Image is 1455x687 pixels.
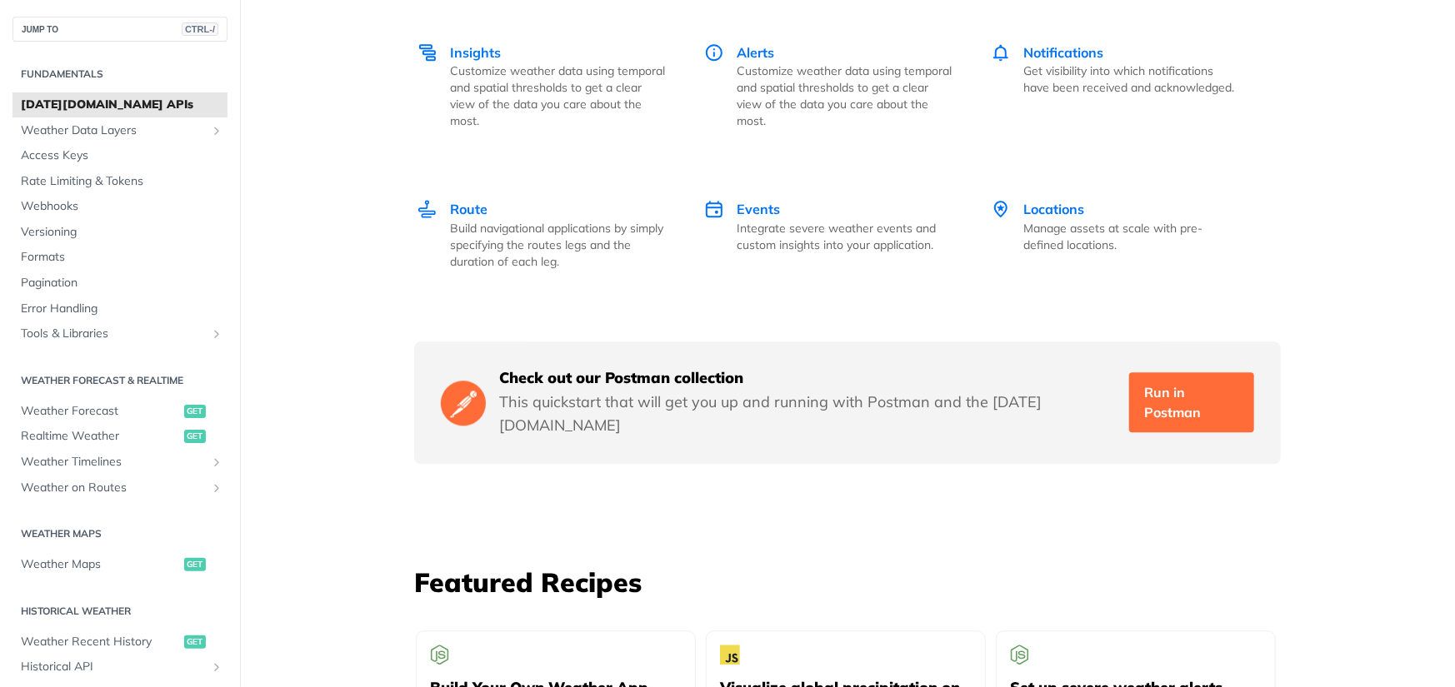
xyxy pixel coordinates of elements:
[210,481,223,495] button: Show subpages for Weather on Routes
[12,92,227,117] a: [DATE][DOMAIN_NAME] APIs
[441,378,486,427] img: Postman Logo
[21,556,180,573] span: Weather Maps
[184,405,206,418] span: get
[12,67,227,82] h2: Fundamentals
[737,220,954,253] p: Integrate severe weather events and custom insights into your application.
[184,635,206,649] span: get
[12,245,227,270] a: Formats
[12,17,227,42] button: JUMP TOCTRL-/
[12,399,227,424] a: Weather Forecastget
[704,199,724,219] img: Events
[12,194,227,219] a: Webhooks
[12,450,227,475] a: Weather TimelinesShow subpages for Weather Timelines
[414,564,1281,600] h3: Featured Recipes
[737,44,774,61] span: Alerts
[210,327,223,341] button: Show subpages for Tools & Libraries
[450,201,487,217] span: Route
[12,424,227,449] a: Realtime Weatherget
[1023,201,1084,217] span: Locations
[21,249,223,266] span: Formats
[450,62,667,129] p: Customize weather data using temporal and spatial thresholds to get a clear view of the data you ...
[21,659,206,675] span: Historical API
[210,124,223,137] button: Show subpages for Weather Data Layers
[210,456,223,469] button: Show subpages for Weather Timelines
[21,122,206,139] span: Weather Data Layers
[12,143,227,168] a: Access Keys
[21,224,223,241] span: Versioning
[1129,372,1254,432] a: Run in Postman
[737,201,780,217] span: Events
[1023,220,1241,253] p: Manage assets at scale with pre-defined locations.
[21,301,223,317] span: Error Handling
[417,42,437,62] img: Insights
[12,373,227,388] h2: Weather Forecast & realtime
[991,42,1011,62] img: Notifications
[972,164,1259,305] a: Locations Locations Manage assets at scale with pre-defined locations.
[12,475,227,500] a: Weather on RoutesShow subpages for Weather on Routes
[12,604,227,619] h2: Historical Weather
[21,403,180,420] span: Weather Forecast
[12,655,227,680] a: Historical APIShow subpages for Historical API
[12,118,227,143] a: Weather Data LayersShow subpages for Weather Data Layers
[12,321,227,346] a: Tools & LibrariesShow subpages for Tools & Libraries
[21,634,180,650] span: Weather Recent History
[184,430,206,443] span: get
[21,454,206,470] span: Weather Timelines
[182,22,218,36] span: CTRL-/
[12,630,227,655] a: Weather Recent Historyget
[972,7,1259,165] a: Notifications Notifications Get visibility into which notifications have been received and acknow...
[21,198,223,215] span: Webhooks
[21,173,223,190] span: Rate Limiting & Tokens
[21,428,180,445] span: Realtime Weather
[499,368,1116,388] h5: Check out our Postman collection
[12,526,227,541] h2: Weather Maps
[21,275,223,291] span: Pagination
[21,480,206,496] span: Weather on Routes
[210,660,223,674] button: Show subpages for Historical API
[686,7,972,165] a: Alerts Alerts Customize weather data using temporal and spatial thresholds to get a clear view of...
[12,271,227,296] a: Pagination
[12,552,227,577] a: Weather Mapsget
[1023,62,1241,96] p: Get visibility into which notifications have been received and acknowledged.
[12,220,227,245] a: Versioning
[1023,44,1103,61] span: Notifications
[21,97,223,113] span: [DATE][DOMAIN_NAME] APIs
[416,164,686,305] a: Route Route Build navigational applications by simply specifying the routes legs and the duration...
[737,62,954,129] p: Customize weather data using temporal and spatial thresholds to get a clear view of the data you ...
[499,391,1116,437] p: This quickstart that will get you up and running with Postman and the [DATE][DOMAIN_NAME]
[12,296,227,321] a: Error Handling
[21,326,206,342] span: Tools & Libraries
[704,42,724,62] img: Alerts
[991,199,1011,219] img: Locations
[450,220,667,270] p: Build navigational applications by simply specifying the routes legs and the duration of each leg.
[21,147,223,164] span: Access Keys
[12,169,227,194] a: Rate Limiting & Tokens
[416,7,686,165] a: Insights Insights Customize weather data using temporal and spatial thresholds to get a clear vie...
[184,558,206,571] span: get
[450,44,501,61] span: Insights
[417,199,437,219] img: Route
[686,164,972,305] a: Events Events Integrate severe weather events and custom insights into your application.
